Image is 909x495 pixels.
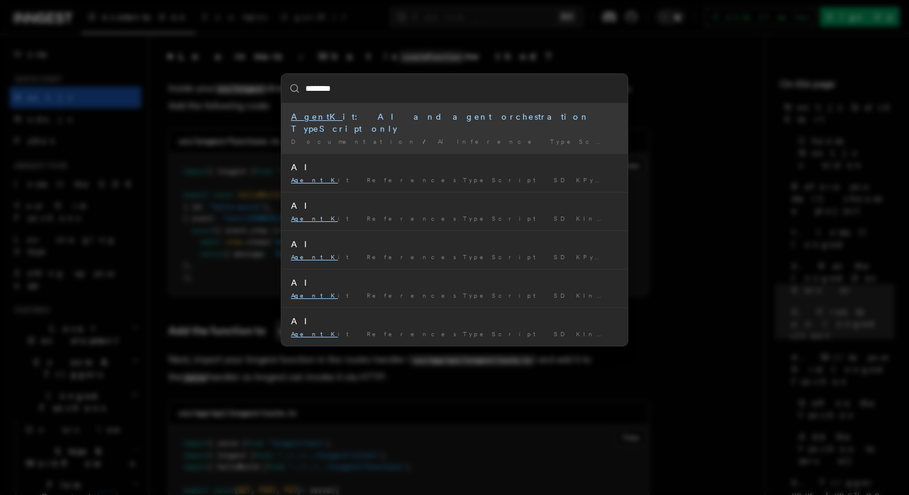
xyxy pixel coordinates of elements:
[291,112,343,121] mark: AgentK
[291,315,618,327] div: AI
[291,330,338,337] mark: AgentK
[291,200,618,212] div: AI
[291,238,618,250] div: AI
[291,253,338,260] mark: AgentK
[291,253,618,262] div: it ReferencesTypeScript SDKPython SDKGo SDKREST …
[291,111,618,135] div: it: AI and agent orchestration TypeScript only
[291,215,338,222] mark: AgentK
[291,161,618,173] div: AI
[291,277,618,289] div: AI
[438,138,768,145] span: AI Inference TypeScript and Python only
[423,138,433,145] span: /
[291,176,618,185] div: it ReferencesTypeScript SDKPython SDKGo SDKREST …
[291,214,618,223] div: it ReferencesTypeScript SDKIntroductionCreate the client …
[291,292,338,299] mark: AgentK
[291,330,618,339] div: it ReferencesTypeScript SDKIntroductionCreate the client …
[291,291,618,300] div: it ReferencesTypeScript SDKIntroductionCreate the client …
[291,176,338,183] mark: AgentK
[291,138,418,145] span: Documentation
